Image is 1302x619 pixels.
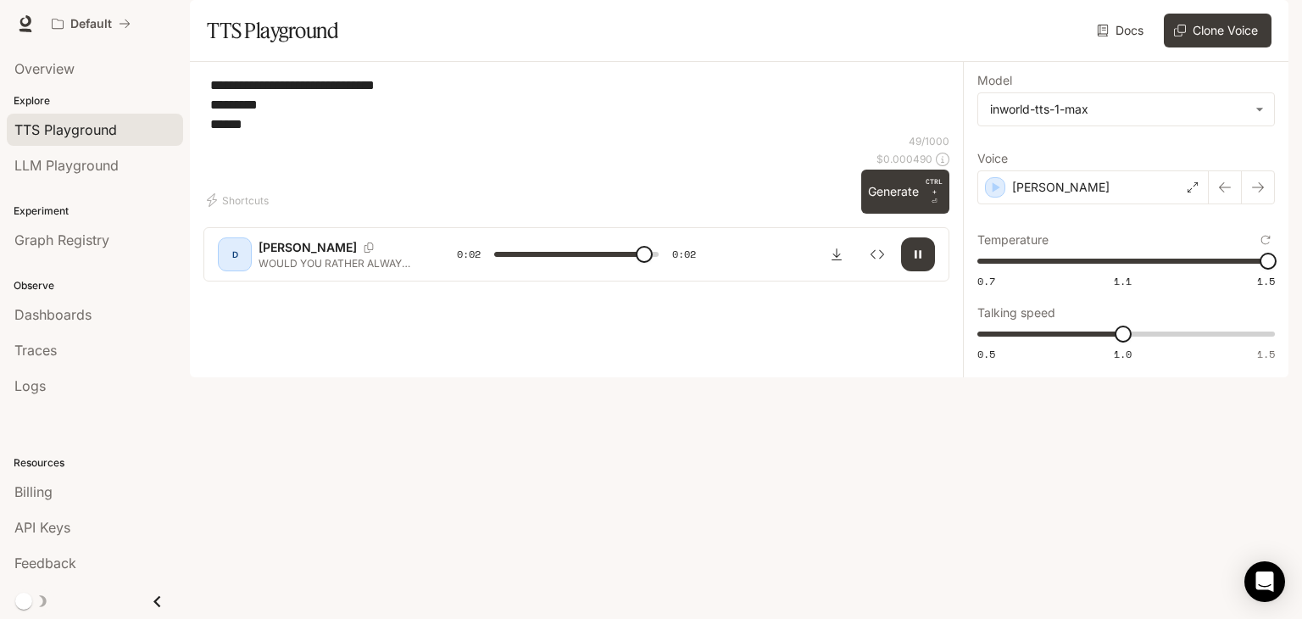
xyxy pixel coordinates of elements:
span: 1.5 [1257,347,1275,361]
button: Shortcuts [203,187,275,214]
h1: TTS Playground [207,14,338,47]
div: inworld-tts-1-max [978,93,1274,125]
button: Reset to default [1256,231,1275,249]
span: 1.0 [1114,347,1132,361]
span: 0.7 [977,274,995,288]
div: inworld-tts-1-max [990,101,1247,118]
span: 0.5 [977,347,995,361]
button: Clone Voice [1164,14,1271,47]
p: CTRL + [926,176,943,197]
p: Temperature [977,234,1049,246]
button: Inspect [860,237,894,271]
button: All workspaces [44,7,138,41]
p: $ 0.000490 [876,152,932,166]
p: WOULD YOU RATHER ALWAYS LIVE IN? WINTER OR SUMMER [259,256,416,270]
span: 0:02 [672,246,696,263]
p: Model [977,75,1012,86]
p: Voice [977,153,1008,165]
p: [PERSON_NAME] [259,239,357,256]
a: Docs [1093,14,1150,47]
span: 1.1 [1114,274,1132,288]
button: Copy Voice ID [357,243,381,253]
p: 49 / 1000 [909,134,949,148]
div: D [221,241,248,268]
span: 0:02 [457,246,481,263]
div: Open Intercom Messenger [1244,561,1285,602]
button: Download audio [820,237,854,271]
p: Default [70,17,112,31]
p: [PERSON_NAME] [1012,179,1110,196]
span: 1.5 [1257,274,1275,288]
button: GenerateCTRL +⏎ [861,170,949,214]
p: Talking speed [977,307,1055,319]
p: ⏎ [926,176,943,207]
